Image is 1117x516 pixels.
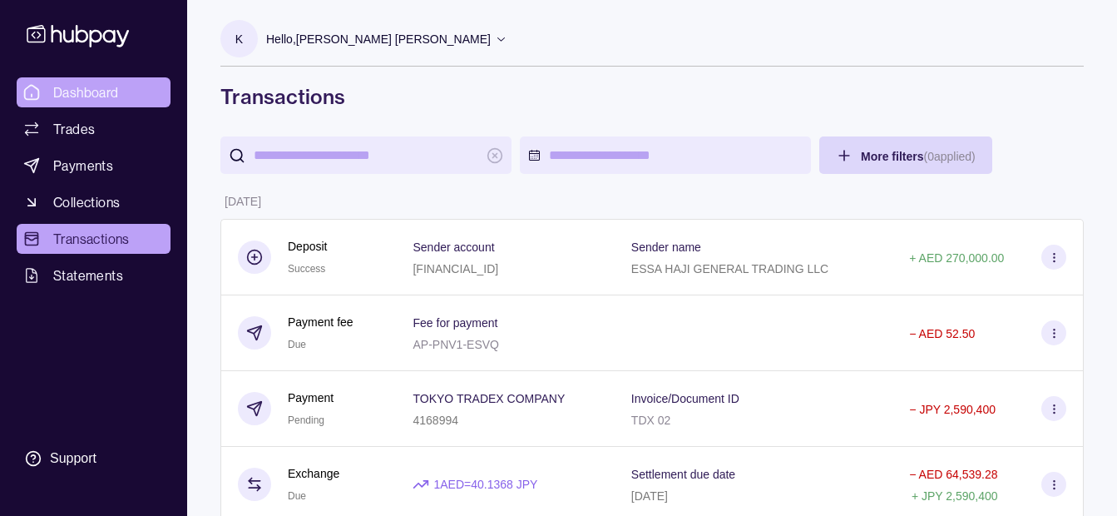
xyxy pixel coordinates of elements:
[220,83,1084,110] h1: Transactions
[288,464,339,483] p: Exchange
[288,490,306,502] span: Due
[53,82,119,102] span: Dashboard
[861,150,976,163] span: More filters
[631,489,668,503] p: [DATE]
[413,414,458,427] p: 4168994
[53,229,130,249] span: Transactions
[631,241,701,254] p: Sender name
[413,392,565,405] p: TOKYO TRADEX COMPANY
[413,338,498,351] p: AP-PNV1-ESVQ
[254,136,478,174] input: search
[413,262,498,275] p: [FINANCIAL_ID]
[50,449,96,468] div: Support
[17,114,171,144] a: Trades
[909,403,996,416] p: − JPY 2,590,400
[17,260,171,290] a: Statements
[225,195,261,208] p: [DATE]
[266,30,491,48] p: Hello, [PERSON_NAME] [PERSON_NAME]
[53,192,120,212] span: Collections
[288,414,324,426] span: Pending
[17,151,171,181] a: Payments
[923,150,975,163] p: ( 0 applied)
[235,30,243,48] p: K
[53,119,95,139] span: Trades
[17,441,171,476] a: Support
[413,316,497,330] p: Fee for payment
[631,414,670,427] p: TDX 02
[909,251,1004,265] p: + AED 270,000.00
[288,263,325,275] span: Success
[912,489,998,503] p: + JPY 2,590,400
[288,237,327,256] p: Deposit
[288,339,306,350] span: Due
[17,187,171,217] a: Collections
[631,392,739,405] p: Invoice/Document ID
[433,475,537,494] p: 1 AED = 40.1368 JPY
[53,156,113,176] span: Payments
[909,468,997,481] p: − AED 64,539.28
[819,136,992,174] button: More filters(0applied)
[17,224,171,254] a: Transactions
[288,389,334,407] p: Payment
[631,262,828,275] p: ESSA HAJI GENERAL TRADING LLC
[53,265,123,285] span: Statements
[288,313,353,331] p: Payment fee
[17,77,171,107] a: Dashboard
[631,468,735,481] p: Settlement due date
[413,241,494,254] p: Sender account
[909,327,975,340] p: − AED 52.50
